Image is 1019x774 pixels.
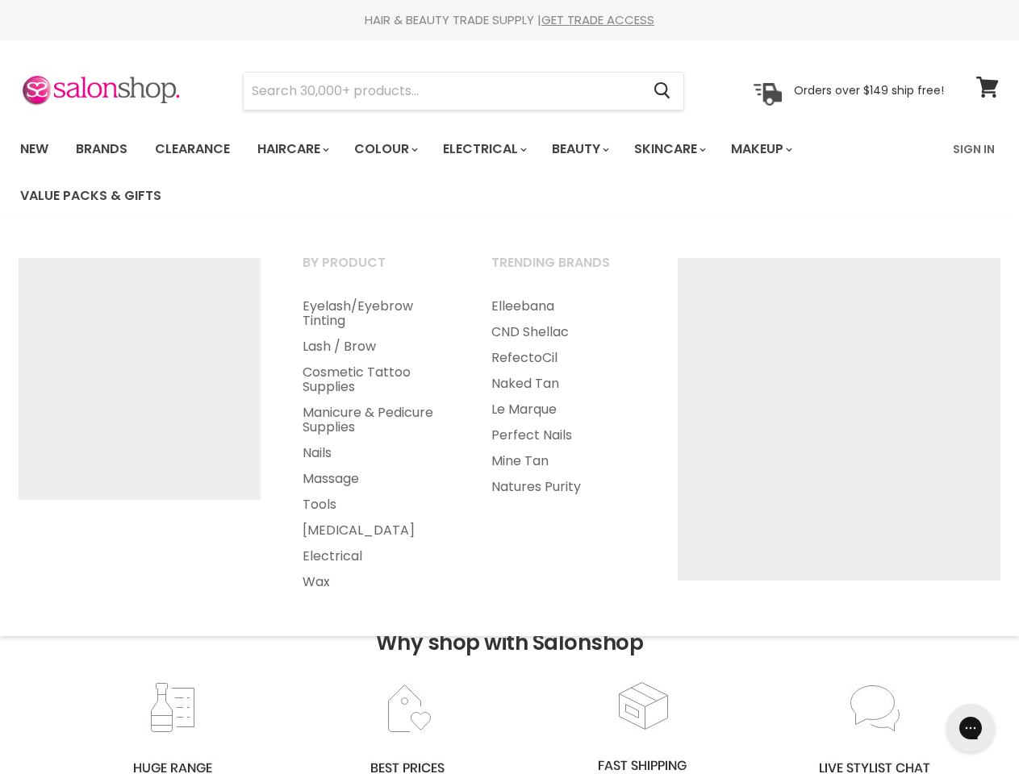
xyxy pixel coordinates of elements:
a: Le Marque [471,397,657,422]
a: Trending Brands [471,250,657,290]
a: Tools [282,492,468,518]
a: [MEDICAL_DATA] [282,518,468,543]
ul: Main menu [471,293,657,500]
a: Brands [64,132,140,166]
ul: Main menu [8,126,943,219]
a: Haircare [245,132,339,166]
a: Electrical [431,132,537,166]
a: Colour [342,132,428,166]
a: Cosmetic Tattoo Supplies [282,360,468,400]
ul: Main menu [282,293,468,595]
a: Beauty [540,132,619,166]
a: Wax [282,569,468,595]
p: Orders over $149 ship free! [794,83,944,98]
a: CND Shellac [471,319,657,345]
a: Elleebana [471,293,657,319]
a: Electrical [282,543,468,569]
a: Massage [282,466,468,492]
a: RefectoCil [471,345,657,371]
a: Naked Tan [471,371,657,397]
a: Sign In [943,132,1004,166]
form: Product [243,72,684,110]
a: Eyelash/Eyebrow Tinting [282,293,468,334]
a: Clearance [143,132,242,166]
iframe: Gorgias live chat messenger [938,698,1003,758]
a: By Product [282,250,468,290]
a: Skincare [622,132,716,166]
a: GET TRADE ACCESS [541,11,654,28]
a: Mine Tan [471,448,657,474]
a: Perfect Nails [471,422,657,448]
a: New [8,132,61,166]
button: Search [641,73,683,110]
a: Value Packs & Gifts [8,179,173,213]
a: Lash / Brow [282,334,468,360]
input: Search [244,73,641,110]
a: Manicure & Pedicure Supplies [282,400,468,440]
a: Natures Purity [471,474,657,500]
a: Nails [282,440,468,466]
a: Makeup [719,132,802,166]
